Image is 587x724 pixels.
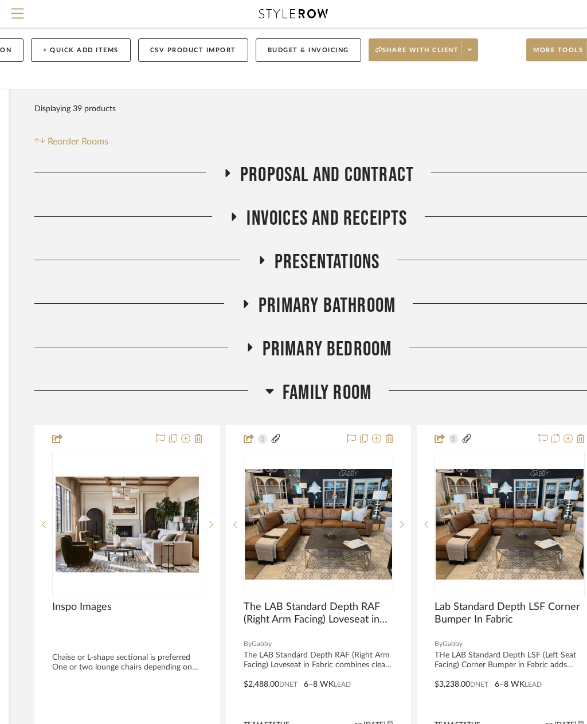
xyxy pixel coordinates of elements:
[244,639,252,650] span: By
[241,163,414,188] span: Proposal and Contract
[369,39,479,62] button: Share with client
[244,601,394,627] span: The LAB Standard Depth RAF (Right Arm Facing) Loveseat in Fabric
[443,639,463,650] span: Gabby
[245,469,393,581] img: The LAB Standard Depth RAF (Right Arm Facing) Loveseat in Fabric
[376,46,460,64] span: Share with client
[435,601,585,627] span: Lab Standard Depth LSF Corner Bumper In Fabric
[35,135,109,149] button: Reorder Rooms
[139,39,249,62] button: CSV Product Import
[247,207,408,232] span: Invoices and Receipts
[35,98,116,121] div: Displaying 39 products
[283,381,372,406] span: Family Room
[435,639,443,650] span: By
[32,39,131,62] button: + Quick Add Items
[436,469,584,581] img: Lab Standard Depth LSF Corner Bumper In Fabric
[534,46,584,64] span: More tools
[256,39,362,62] button: Budget & Invoicing
[263,338,393,362] span: Primary Bedroom
[53,601,112,614] span: Inspo Images
[275,251,381,275] span: Presentations
[252,639,272,650] span: Gabby
[48,135,109,149] span: Reorder Rooms
[259,294,396,319] span: Primary Bathroom
[56,453,199,597] img: Inspo Images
